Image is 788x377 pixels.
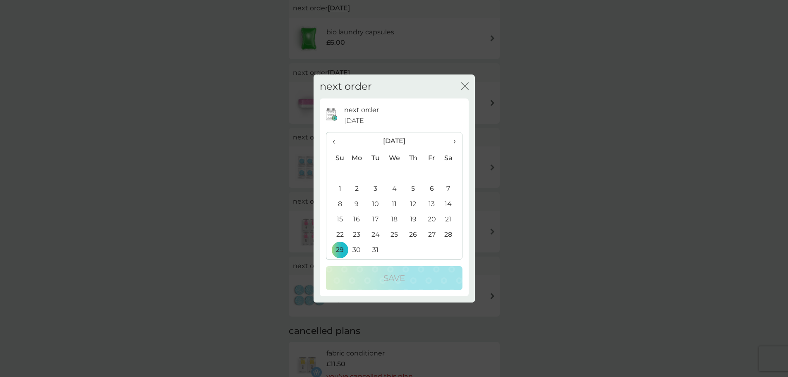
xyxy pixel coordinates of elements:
[404,211,422,227] td: 19
[422,196,441,211] td: 13
[441,196,462,211] td: 14
[461,82,469,91] button: close
[422,227,441,242] td: 27
[366,242,385,257] td: 31
[385,227,404,242] td: 25
[385,196,404,211] td: 11
[326,227,347,242] td: 22
[404,227,422,242] td: 26
[347,150,366,166] th: Mo
[447,132,455,150] span: ›
[326,196,347,211] td: 8
[383,271,405,285] p: Save
[347,227,366,242] td: 23
[333,132,341,150] span: ‹
[366,196,385,211] td: 10
[441,150,462,166] th: Sa
[404,196,422,211] td: 12
[441,181,462,196] td: 7
[422,211,441,227] td: 20
[347,132,441,150] th: [DATE]
[366,150,385,166] th: Tu
[344,115,366,126] span: [DATE]
[404,181,422,196] td: 5
[422,150,441,166] th: Fr
[326,266,462,290] button: Save
[385,211,404,227] td: 18
[326,150,347,166] th: Su
[320,81,372,93] h2: next order
[385,181,404,196] td: 4
[422,181,441,196] td: 6
[347,181,366,196] td: 2
[344,105,379,115] p: next order
[347,196,366,211] td: 9
[404,150,422,166] th: Th
[326,211,347,227] td: 15
[366,211,385,227] td: 17
[347,242,366,257] td: 30
[366,181,385,196] td: 3
[441,211,462,227] td: 21
[347,211,366,227] td: 16
[326,181,347,196] td: 1
[366,227,385,242] td: 24
[441,227,462,242] td: 28
[385,150,404,166] th: We
[326,242,347,257] td: 29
